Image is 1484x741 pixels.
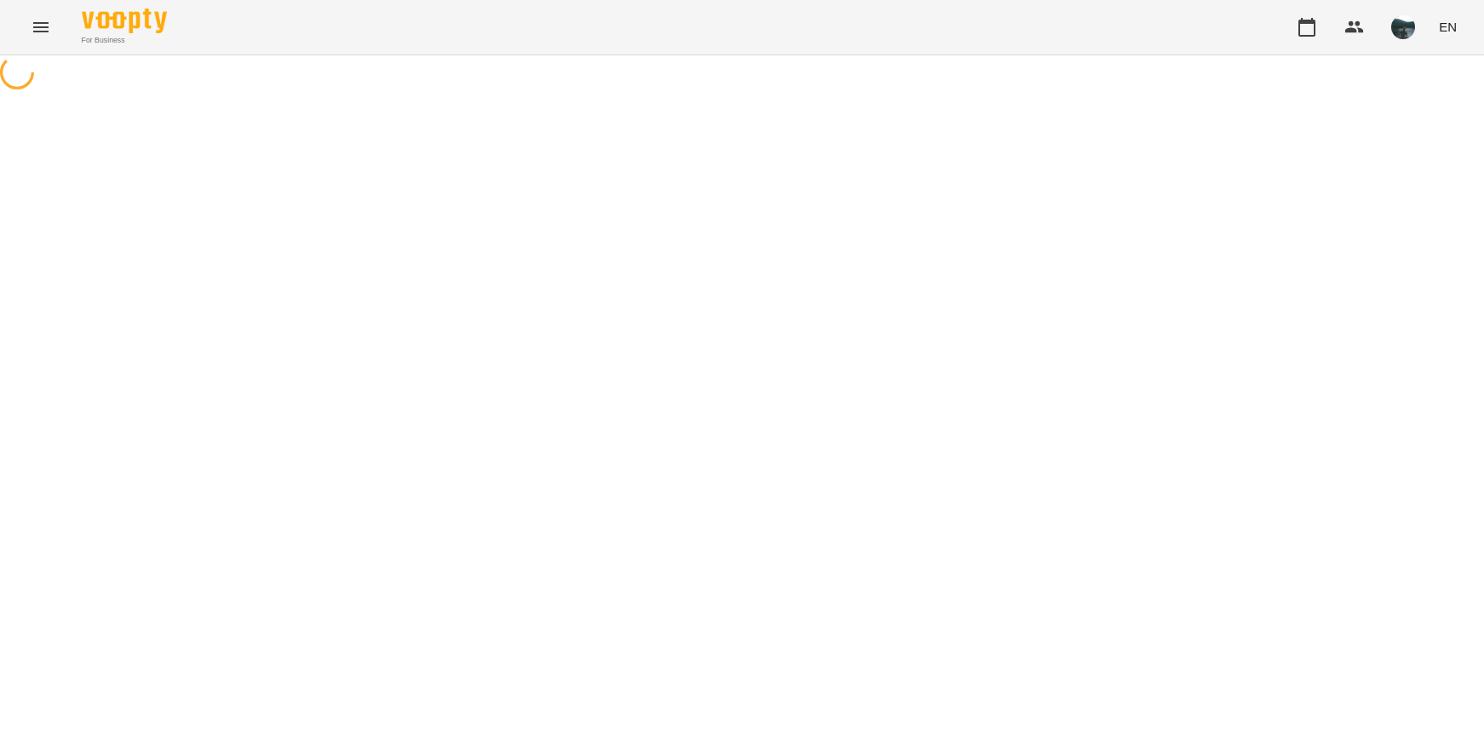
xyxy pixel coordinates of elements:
button: EN [1432,11,1464,43]
img: Voopty Logo [82,9,167,33]
span: EN [1439,18,1457,36]
span: For Business [82,35,167,46]
button: Menu [20,7,61,48]
img: aa1b040b8dd0042f4e09f431b6c9ed0a.jpeg [1391,15,1415,39]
